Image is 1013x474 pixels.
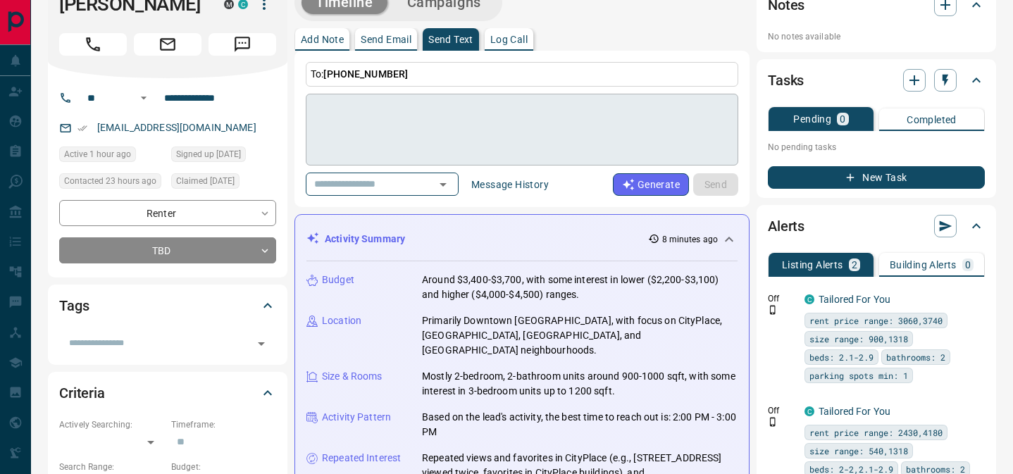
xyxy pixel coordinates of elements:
[768,166,985,189] button: New Task
[77,123,87,133] svg: Email Verified
[793,114,831,124] p: Pending
[134,33,201,56] span: Email
[322,451,401,466] p: Repeated Interest
[171,418,276,431] p: Timeframe:
[809,350,874,364] span: beds: 2.1-2.9
[422,273,738,302] p: Around $3,400-$3,700, with some interest in lower ($2,200-$3,100) and higher ($4,000-$4,500) ranges.
[59,289,276,323] div: Tags
[809,313,943,328] span: rent price range: 3060,3740
[782,260,843,270] p: Listing Alerts
[171,146,276,166] div: Fri Dec 11 2020
[768,305,778,315] svg: Push Notification Only
[768,404,796,417] p: Off
[59,237,276,263] div: TBD
[322,273,354,287] p: Budget
[768,63,985,97] div: Tasks
[890,260,957,270] p: Building Alerts
[428,35,473,44] p: Send Text
[176,147,241,161] span: Signed up [DATE]
[768,137,985,158] p: No pending tasks
[490,35,528,44] p: Log Call
[59,200,276,226] div: Renter
[886,350,945,364] span: bathrooms: 2
[322,369,383,384] p: Size & Rooms
[422,369,738,399] p: Mostly 2-bedroom, 2-bathroom units around 900-1000 sqft, with some interest in 3-bedroom units up...
[322,410,391,425] p: Activity Pattern
[209,33,276,56] span: Message
[768,215,804,237] h2: Alerts
[819,406,890,417] a: Tailored For You
[809,444,908,458] span: size range: 540,1318
[768,209,985,243] div: Alerts
[251,334,271,354] button: Open
[322,313,361,328] p: Location
[768,417,778,427] svg: Push Notification Only
[804,406,814,416] div: condos.ca
[59,461,164,473] p: Search Range:
[852,260,857,270] p: 2
[804,294,814,304] div: condos.ca
[135,89,152,106] button: Open
[907,115,957,125] p: Completed
[59,146,164,166] div: Tue Sep 16 2025
[768,292,796,305] p: Off
[840,114,845,124] p: 0
[361,35,411,44] p: Send Email
[59,173,164,193] div: Mon Sep 15 2025
[59,382,105,404] h2: Criteria
[433,175,453,194] button: Open
[59,418,164,431] p: Actively Searching:
[613,173,689,196] button: Generate
[463,173,557,196] button: Message History
[64,174,156,188] span: Contacted 23 hours ago
[325,232,405,247] p: Activity Summary
[301,35,344,44] p: Add Note
[171,173,276,193] div: Fri Aug 12 2022
[64,147,131,161] span: Active 1 hour ago
[97,122,256,133] a: [EMAIL_ADDRESS][DOMAIN_NAME]
[662,233,718,246] p: 8 minutes ago
[59,376,276,410] div: Criteria
[171,461,276,473] p: Budget:
[422,313,738,358] p: Primarily Downtown [GEOGRAPHIC_DATA], with focus on CityPlace, [GEOGRAPHIC_DATA], [GEOGRAPHIC_DAT...
[809,368,908,382] span: parking spots min: 1
[306,226,738,252] div: Activity Summary8 minutes ago
[59,294,89,317] h2: Tags
[176,174,235,188] span: Claimed [DATE]
[768,69,804,92] h2: Tasks
[819,294,890,305] a: Tailored For You
[59,33,127,56] span: Call
[809,425,943,439] span: rent price range: 2430,4180
[422,410,738,439] p: Based on the lead's activity, the best time to reach out is: 2:00 PM - 3:00 PM
[323,68,408,80] span: [PHONE_NUMBER]
[965,260,971,270] p: 0
[809,332,908,346] span: size range: 900,1318
[768,30,985,43] p: No notes available
[306,62,738,87] p: To:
